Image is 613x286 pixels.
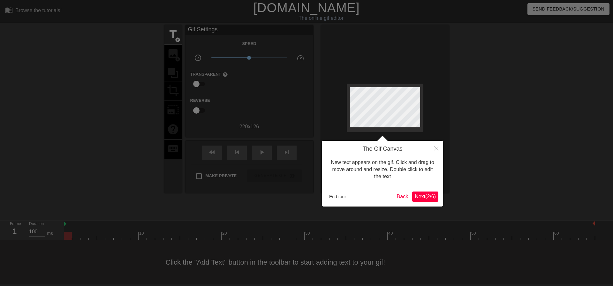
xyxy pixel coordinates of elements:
[394,192,411,202] button: Back
[429,141,443,155] button: Close
[327,192,349,201] button: End tour
[412,192,438,202] button: Next
[327,146,438,153] h4: The Gif Canvas
[327,153,438,187] div: New text appears on the gif. Click and drag to move around and resize. Double click to edit the text
[415,194,436,199] span: Next ( 2 / 6 )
